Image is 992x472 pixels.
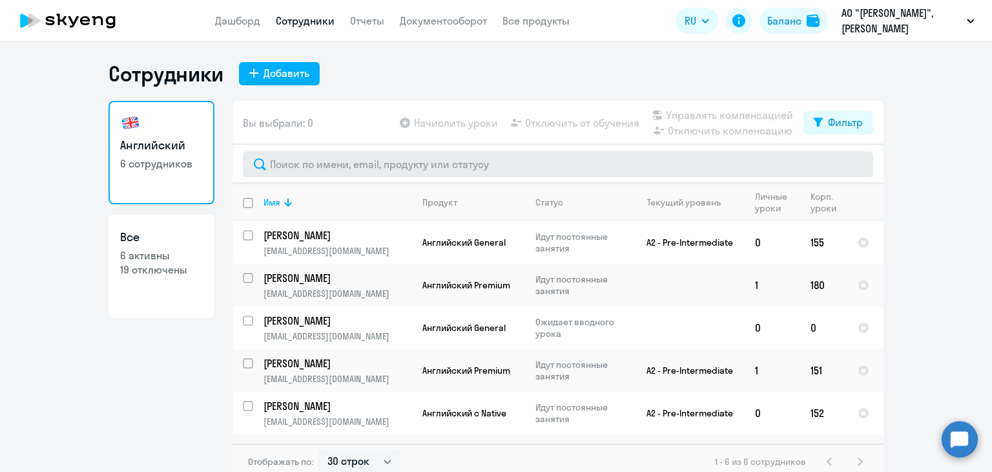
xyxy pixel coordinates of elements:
[422,365,510,376] span: Английский Premium
[248,456,313,467] span: Отображать по:
[745,306,800,349] td: 0
[535,359,624,382] p: Идут постоянные занятия
[647,197,721,208] div: Текущий уровень
[535,402,624,425] p: Идут постоянные занятия
[502,14,570,27] a: Все продукты
[263,356,411,370] a: [PERSON_NAME]
[263,197,280,208] div: Имя
[807,14,820,27] img: balance
[811,191,838,214] div: Корп. уроки
[685,13,696,28] span: RU
[263,373,411,385] p: [EMAIL_ADDRESS][DOMAIN_NAME]
[745,264,800,306] td: 1
[422,197,457,208] div: Продукт
[263,442,411,456] a: [PERSON_NAME] [PERSON_NAME]
[263,245,411,257] p: [EMAIL_ADDRESS][DOMAIN_NAME]
[800,349,847,392] td: 151
[535,274,624,297] p: Идут постоянные занятия
[422,197,524,208] div: Продукт
[803,111,873,134] button: Фильтр
[263,197,411,208] div: Имя
[243,151,873,177] input: Поиск по имени, email, продукту или статусу
[625,349,745,392] td: A2 - Pre-Intermediate
[120,137,203,154] h3: Английский
[828,114,863,130] div: Фильтр
[676,8,718,34] button: RU
[120,156,203,171] p: 6 сотрудников
[120,248,203,263] p: 6 активны
[263,356,409,370] p: [PERSON_NAME]
[263,228,411,242] a: [PERSON_NAME]
[263,330,411,342] p: [EMAIL_ADDRESS][DOMAIN_NAME]
[422,237,506,248] span: Английский General
[625,221,745,264] td: A2 - Pre-Intermediate
[800,221,847,264] td: 155
[625,392,745,434] td: A2 - Pre-Intermediate
[745,392,800,434] td: 0
[755,191,800,214] div: Личные уроки
[535,197,624,208] div: Статус
[243,115,313,131] span: Вы выбрали: 0
[767,13,801,28] div: Баланс
[120,113,141,133] img: english
[263,399,409,413] p: [PERSON_NAME]
[120,229,203,246] h3: Все
[422,407,506,419] span: Английский с Native
[759,8,827,34] button: Балансbalance
[263,271,409,285] p: [PERSON_NAME]
[422,279,510,291] span: Английский Premium
[263,228,409,242] p: [PERSON_NAME]
[263,442,409,456] p: [PERSON_NAME] [PERSON_NAME]
[108,101,214,204] a: Английский6 сотрудников
[400,14,487,27] a: Документооборот
[745,349,800,392] td: 1
[800,306,847,349] td: 0
[635,197,744,208] div: Текущий уровень
[263,314,411,328] a: [PERSON_NAME]
[535,197,563,208] div: Статус
[715,456,806,467] span: 1 - 6 из 6 сотрудников
[108,215,214,318] a: Все6 активны19 отключены
[263,399,411,413] a: [PERSON_NAME]
[535,316,624,339] p: Ожидает вводного урока
[263,65,309,81] div: Добавить
[263,314,409,328] p: [PERSON_NAME]
[108,61,223,87] h1: Сотрудники
[842,5,962,36] p: АО "[PERSON_NAME]", [PERSON_NAME] ПОСТОПЛАТА
[800,392,847,434] td: 152
[800,264,847,306] td: 180
[263,288,411,299] p: [EMAIL_ADDRESS][DOMAIN_NAME]
[215,14,260,27] a: Дашборд
[835,5,981,36] button: АО "[PERSON_NAME]", [PERSON_NAME] ПОСТОПЛАТА
[263,416,411,427] p: [EMAIL_ADDRESS][DOMAIN_NAME]
[535,231,624,254] p: Идут постоянные занятия
[276,14,335,27] a: Сотрудники
[350,14,384,27] a: Отчеты
[811,191,847,214] div: Корп. уроки
[263,271,411,285] a: [PERSON_NAME]
[120,263,203,277] p: 19 отключены
[755,191,791,214] div: Личные уроки
[745,221,800,264] td: 0
[422,322,506,334] span: Английский General
[239,62,320,85] button: Добавить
